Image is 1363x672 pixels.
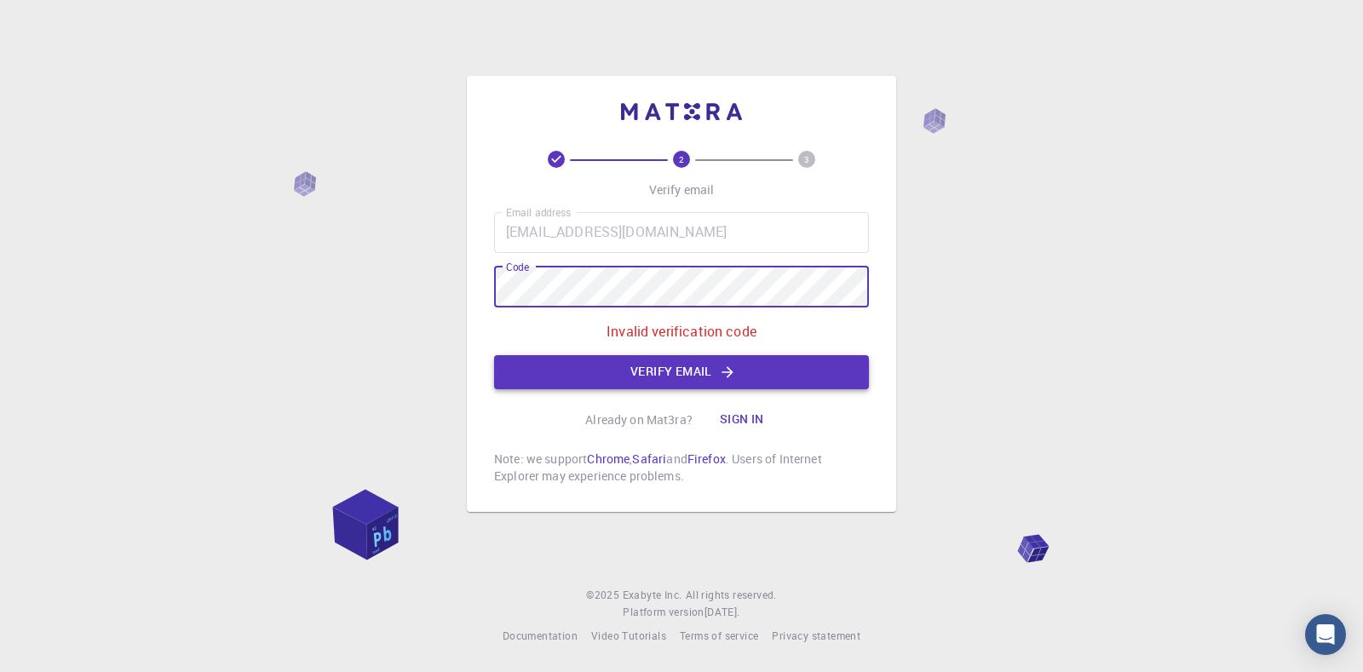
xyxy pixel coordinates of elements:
[591,629,666,642] span: Video Tutorials
[772,629,860,642] span: Privacy statement
[587,451,630,467] a: Chrome
[494,355,869,389] button: Verify email
[585,411,693,428] p: Already on Mat3ra?
[591,628,666,645] a: Video Tutorials
[586,587,622,604] span: © 2025
[772,628,860,645] a: Privacy statement
[680,629,758,642] span: Terms of service
[494,451,869,485] p: Note: we support , and . Users of Internet Explorer may experience problems.
[632,451,666,467] a: Safari
[649,181,715,198] p: Verify email
[706,403,778,437] button: Sign in
[680,628,758,645] a: Terms of service
[506,260,529,274] label: Code
[503,629,578,642] span: Documentation
[804,153,809,165] text: 3
[607,321,756,342] p: Invalid verification code
[686,587,777,604] span: All rights reserved.
[503,628,578,645] a: Documentation
[1305,614,1346,655] div: Open Intercom Messenger
[506,205,571,220] label: Email address
[705,604,740,621] a: [DATE].
[623,604,704,621] span: Platform version
[705,605,740,618] span: [DATE] .
[623,587,682,604] a: Exabyte Inc.
[679,153,684,165] text: 2
[687,451,726,467] a: Firefox
[623,588,682,601] span: Exabyte Inc.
